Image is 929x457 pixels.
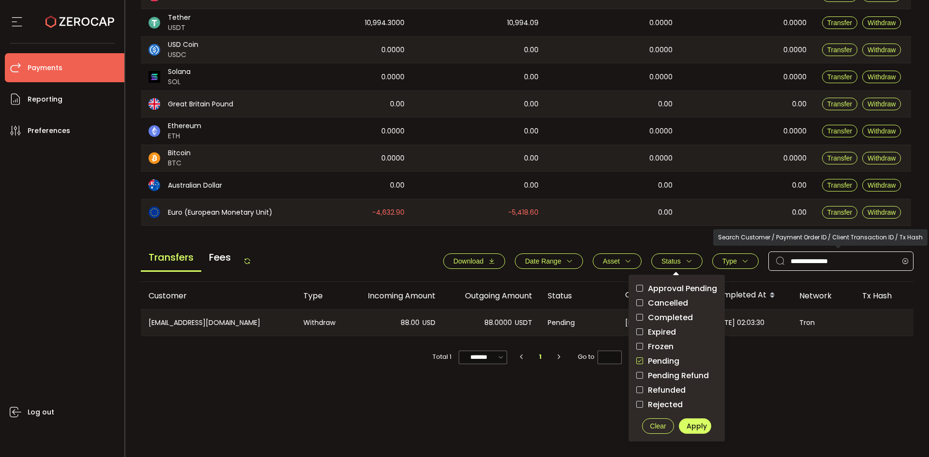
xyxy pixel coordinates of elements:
[713,229,928,246] div: Search Customer / Payment Order ID / Client Transaction ID / Tx Hash
[149,152,160,164] img: btc_portfolio.svg
[649,72,673,83] span: 0.0000
[783,126,807,137] span: 0.0000
[868,154,896,162] span: Withdraw
[149,71,160,83] img: sol_portfolio.png
[862,44,901,56] button: Withdraw
[201,244,239,270] span: Fees
[687,421,707,431] span: Apply
[515,317,532,328] span: USDT
[651,253,703,269] button: Status
[603,257,620,265] span: Asset
[712,317,764,328] span: [DATE] 02:03:30
[827,208,853,216] span: Transfer
[827,19,853,27] span: Transfer
[365,17,405,29] span: 10,994.3000
[524,44,539,56] span: 0.00
[28,92,62,106] span: Reporting
[827,154,853,162] span: Transfer
[868,181,896,189] span: Withdraw
[868,127,896,135] span: Withdraw
[792,99,807,110] span: 0.00
[827,127,853,135] span: Transfer
[28,61,62,75] span: Payments
[792,290,854,301] div: Network
[822,179,858,192] button: Transfer
[862,98,901,110] button: Withdraw
[372,207,405,218] span: -4,632.90
[422,317,435,328] span: USD
[783,72,807,83] span: 0.0000
[649,153,673,164] span: 0.0000
[149,179,160,191] img: aud_portfolio.svg
[827,181,853,189] span: Transfer
[649,44,673,56] span: 0.0000
[168,13,191,23] span: Tether
[822,125,858,137] button: Transfer
[141,290,296,301] div: Customer
[643,313,693,322] span: Completed
[525,257,561,265] span: Date Range
[346,290,443,301] div: Incoming Amount
[862,125,901,137] button: Withdraw
[168,50,198,60] span: USDC
[862,206,901,219] button: Withdraw
[649,17,673,29] span: 0.0000
[783,44,807,56] span: 0.0000
[643,327,676,337] span: Expired
[540,290,617,301] div: Status
[453,257,483,265] span: Download
[658,180,673,191] span: 0.00
[168,158,191,168] span: BTC
[862,71,901,83] button: Withdraw
[149,98,160,110] img: gbp_portfolio.svg
[862,179,901,192] button: Withdraw
[578,350,622,364] span: Go to
[168,40,198,50] span: USD Coin
[642,418,674,434] button: Clear
[881,411,929,457] iframe: Chat Widget
[433,350,451,364] span: Total 1
[783,17,807,29] span: 0.0000
[381,72,405,83] span: 0.0000
[168,207,272,218] span: Euro (European Monetary Unit)
[149,17,160,29] img: usdt_portfolio.svg
[862,16,901,29] button: Withdraw
[168,99,233,109] span: Great Britain Pound
[643,400,683,409] span: Rejected
[141,244,201,272] span: Transfers
[704,287,792,304] div: Completed At
[625,317,677,328] span: [DATE] 02:03:30
[149,206,160,218] img: eur_portfolio.svg
[822,16,858,29] button: Transfer
[168,180,222,191] span: Australian Dollar
[524,180,539,191] span: 0.00
[168,77,191,87] span: SOL
[643,371,709,380] span: Pending Refund
[868,208,896,216] span: Withdraw
[868,46,896,54] span: Withdraw
[28,405,54,419] span: Log out
[862,152,901,164] button: Withdraw
[524,126,539,137] span: 0.00
[443,290,540,301] div: Outgoing Amount
[168,67,191,77] span: Solana
[827,100,853,108] span: Transfer
[401,317,420,328] span: 88.00
[168,121,201,131] span: Ethereum
[524,99,539,110] span: 0.00
[792,310,854,336] div: Tron
[168,131,201,141] span: ETH
[822,71,858,83] button: Transfer
[822,44,858,56] button: Transfer
[661,257,681,265] span: Status
[168,148,191,158] span: Bitcoin
[532,350,549,364] li: 1
[643,356,679,366] span: Pending
[636,282,717,411] div: checkbox-group
[868,19,896,27] span: Withdraw
[679,418,711,434] button: Apply
[792,207,807,218] span: 0.00
[381,153,405,164] span: 0.0000
[822,98,858,110] button: Transfer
